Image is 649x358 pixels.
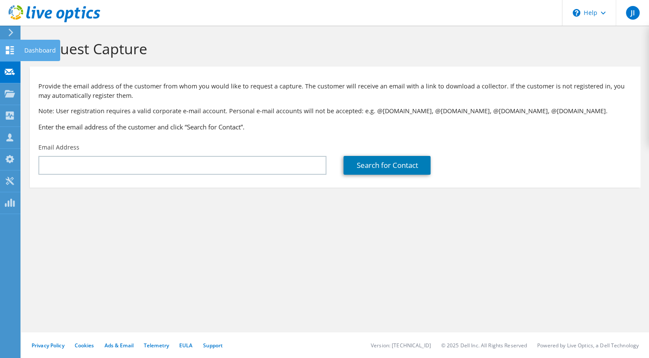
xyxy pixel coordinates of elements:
[537,342,639,349] li: Powered by Live Optics, a Dell Technology
[371,342,431,349] li: Version: [TECHNICAL_ID]
[20,40,60,61] div: Dashboard
[626,6,640,20] span: JI
[343,156,431,175] a: Search for Contact
[203,342,223,349] a: Support
[573,9,580,17] svg: \n
[75,342,94,349] a: Cookies
[38,82,632,100] p: Provide the email address of the customer from whom you would like to request a capture. The cust...
[144,342,169,349] a: Telemetry
[38,143,79,152] label: Email Address
[34,40,632,58] h1: Request Capture
[105,342,134,349] a: Ads & Email
[441,342,527,349] li: © 2025 Dell Inc. All Rights Reserved
[32,342,64,349] a: Privacy Policy
[38,122,632,132] h3: Enter the email address of the customer and click “Search for Contact”.
[179,342,192,349] a: EULA
[38,106,632,116] p: Note: User registration requires a valid corporate e-mail account. Personal e-mail accounts will ...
